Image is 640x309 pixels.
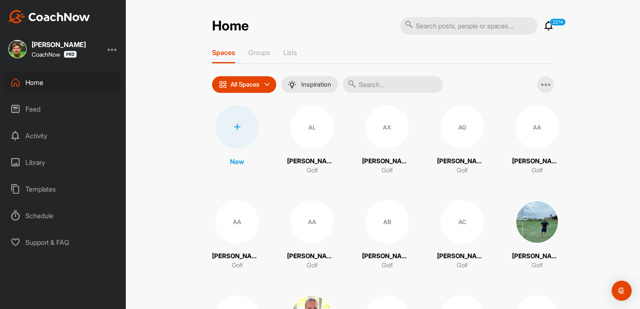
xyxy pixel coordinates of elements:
img: CoachNow Pro [64,51,77,58]
div: Open Intercom Messenger [612,281,632,301]
img: CoachNow [8,10,90,23]
img: icon [219,80,227,89]
p: 2374 [550,18,566,26]
a: AC[PERSON_NAME]Golf [437,200,487,270]
p: [PERSON_NAME] [512,157,562,166]
div: Activity [5,125,122,146]
p: Golf [532,166,543,175]
div: Home [5,72,122,93]
a: AA[PERSON_NAME]Golf [287,200,337,270]
p: Golf [232,261,243,270]
div: Feed [5,99,122,120]
p: [PERSON_NAME] [437,157,487,166]
p: All Spaces [230,81,260,88]
p: Golf [457,261,468,270]
p: [PERSON_NAME] [362,157,412,166]
p: Golf [307,166,318,175]
img: square_fb1e5c0872e9794683c64a81fe0c1774.jpg [515,200,559,244]
a: AX[PERSON_NAME]Golf [362,105,412,175]
div: Schedule [5,205,122,226]
input: Search... [343,76,443,93]
p: [PERSON_NAME] [287,157,337,166]
p: Golf [457,166,468,175]
p: Inspiration [301,81,331,88]
p: Golf [382,166,393,175]
div: AG [440,105,484,149]
p: Spaces [212,48,235,57]
div: AL [290,105,334,149]
div: Library [5,152,122,173]
p: Groups [248,48,270,57]
p: [PERSON_NAME] [212,252,262,261]
div: AA [515,105,559,149]
img: menuIcon [288,80,296,89]
img: square_567d361bc238fd3108c846d6faff08b1.jpg [8,40,27,58]
a: AL[PERSON_NAME]Golf [287,105,337,175]
p: [PERSON_NAME] [287,252,337,261]
div: Templates [5,179,122,199]
div: CoachNow [32,51,77,58]
p: Lists [283,48,297,57]
input: Search posts, people or spaces... [400,17,537,35]
p: [PERSON_NAME] [362,252,412,261]
p: Golf [307,261,318,270]
div: AA [290,200,334,244]
p: Golf [382,261,393,270]
div: [PERSON_NAME] [32,41,86,48]
h2: Home [212,18,249,34]
a: AB[PERSON_NAME]Golf [362,200,412,270]
div: AB [365,200,409,244]
div: AC [440,200,484,244]
p: New [230,157,244,167]
a: AG[PERSON_NAME]Golf [437,105,487,175]
a: AA[PERSON_NAME]Golf [212,200,262,270]
a: [PERSON_NAME]Golf [512,200,562,270]
a: AA[PERSON_NAME]Golf [512,105,562,175]
div: AA [215,200,259,244]
p: [PERSON_NAME] [437,252,487,261]
div: AX [365,105,409,149]
div: Support & FAQ [5,232,122,253]
p: [PERSON_NAME] [512,252,562,261]
p: Golf [532,261,543,270]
